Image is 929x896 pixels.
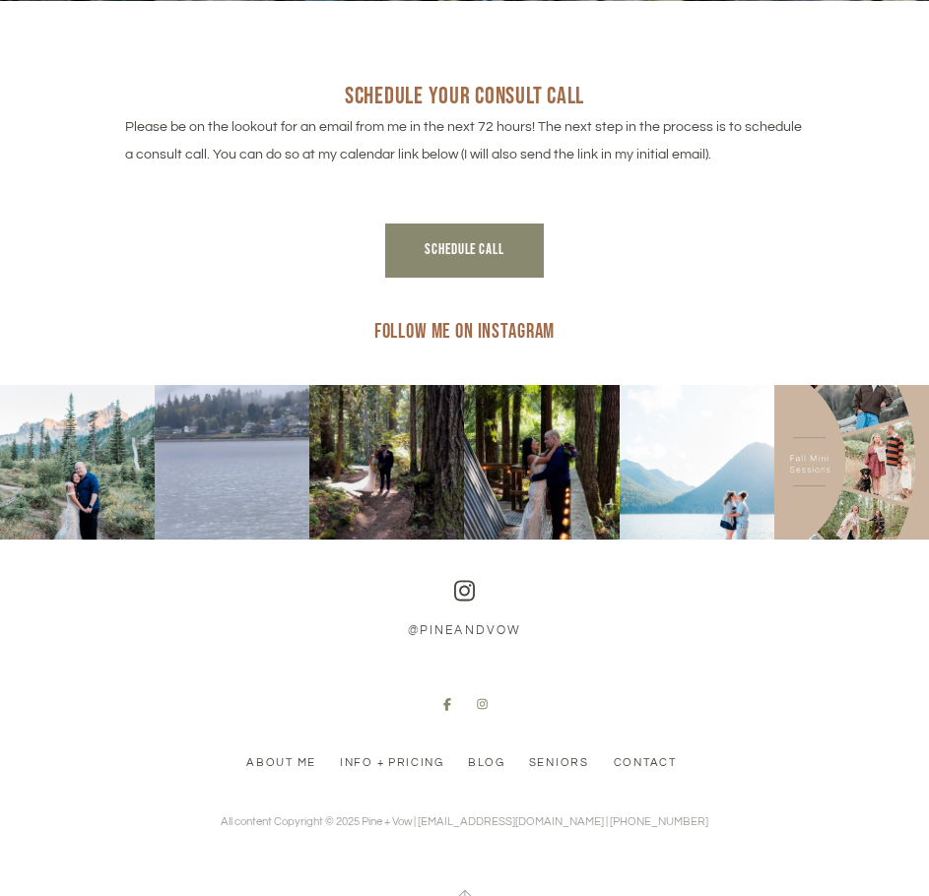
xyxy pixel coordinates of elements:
[125,80,804,113] h2: schedule your consult call
[239,754,323,772] a: About Me
[374,317,555,346] h3: Follow me on Instagram
[464,385,619,540] img: 552943871_1191919979634859_1945429590444590841_n.jpg
[774,385,929,540] img: 539583241_18524047624055401_3956219904413944689_n.jpg
[606,754,685,772] a: Contact
[385,224,544,278] a: schedule call
[125,113,804,168] p: Please be on the lookout for an email from me in the next 72 hours! The next step in the process ...
[309,385,464,540] img: 551578234_1632156728188904_352876223148125105_n.jpg
[620,385,774,540] img: 542449836_18526107583055401_3733525304933674096_n.jpg
[425,240,504,259] span: schedule call
[221,812,708,831] p: All content Copyright © 2025 Pine + Vow | [EMAIL_ADDRESS][DOMAIN_NAME] | [PHONE_NUMBER]
[461,754,512,772] a: Blog
[155,385,309,540] img: 552040084_1951183805733330_57255792941495870_n.jpg
[522,754,596,772] a: Seniors
[333,754,451,772] a: Info + Pricing
[408,622,521,640] a: @pineandvow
